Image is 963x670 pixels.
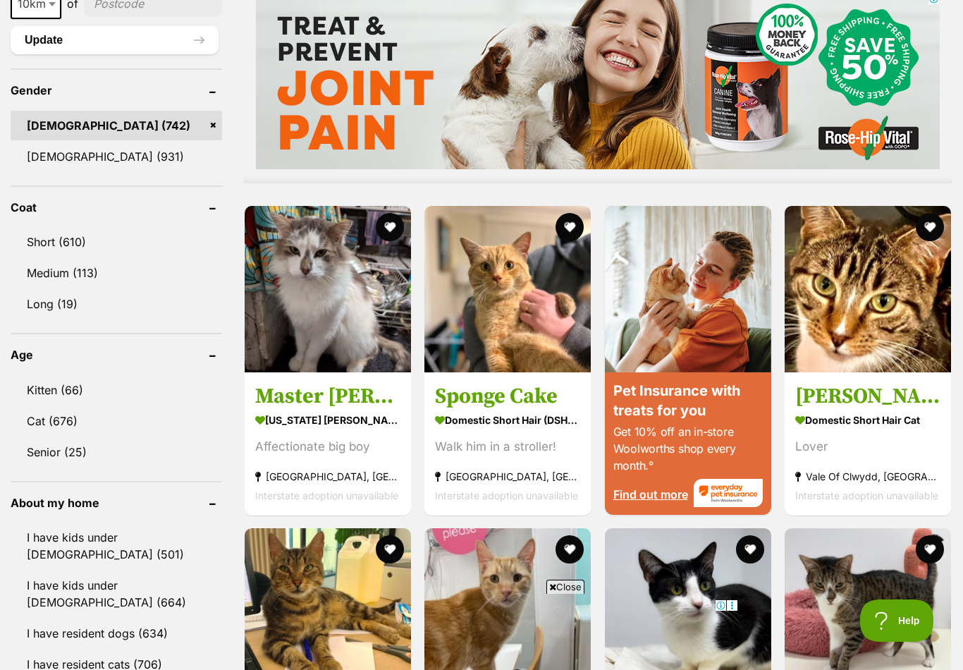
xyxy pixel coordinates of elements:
button: favourite [376,535,404,564]
button: favourite [916,535,944,564]
a: I have resident dogs (634) [11,619,222,648]
img: Bobby aka Moose - Domestic Short Hair Cat [785,206,951,372]
div: Walk him in a stroller! [435,437,580,456]
a: I have kids under [DEMOGRAPHIC_DATA] (664) [11,571,222,617]
a: Sponge Cake Domestic Short Hair (DSH) Cat Walk him in a stroller! [GEOGRAPHIC_DATA], [GEOGRAPHIC_... [424,372,591,515]
button: favourite [916,213,944,241]
img: Sponge Cake - Domestic Short Hair (DSH) Cat [424,206,591,372]
img: Master Leo - Maine Coon Cat [245,206,411,372]
button: Update [11,26,219,54]
strong: [US_STATE] [PERSON_NAME] Cat [255,409,400,430]
a: Medium (113) [11,258,222,288]
iframe: Advertisement [225,599,738,663]
a: Long (19) [11,289,222,319]
a: Master [PERSON_NAME] [US_STATE] [PERSON_NAME] Cat Affectionate big boy [GEOGRAPHIC_DATA], [GEOGRA... [245,372,411,515]
a: [DEMOGRAPHIC_DATA] (931) [11,142,222,171]
span: Close [546,580,584,594]
a: [PERSON_NAME] aka Moose Domestic Short Hair Cat Lover Vale Of Clwydd, [GEOGRAPHIC_DATA] Interstat... [785,372,951,515]
button: favourite [736,535,764,564]
span: Interstate adoption unavailable [255,489,398,501]
span: Interstate adoption unavailable [435,489,578,501]
header: Coat [11,201,222,214]
a: [DEMOGRAPHIC_DATA] (742) [11,111,222,140]
a: I have kids under [DEMOGRAPHIC_DATA] (501) [11,523,222,569]
header: Age [11,348,222,361]
header: About my home [11,497,222,509]
a: Kitten (66) [11,375,222,405]
strong: [GEOGRAPHIC_DATA], [GEOGRAPHIC_DATA] [435,466,580,485]
header: Gender [11,84,222,97]
a: Cat (676) [11,406,222,436]
button: favourite [556,535,584,564]
div: Affectionate big boy [255,437,400,456]
button: favourite [376,213,404,241]
a: Senior (25) [11,437,222,467]
h3: Sponge Cake [435,382,580,409]
h3: [PERSON_NAME] aka Moose [795,382,940,409]
button: favourite [556,213,584,241]
strong: [GEOGRAPHIC_DATA], [GEOGRAPHIC_DATA] [255,466,400,485]
h3: Master [PERSON_NAME] [255,382,400,409]
iframe: Help Scout Beacon - Open [860,599,935,642]
strong: Vale Of Clwydd, [GEOGRAPHIC_DATA] [795,466,940,485]
div: Lover [795,437,940,456]
a: Short (610) [11,227,222,257]
strong: Domestic Short Hair (DSH) Cat [435,409,580,430]
strong: Domestic Short Hair Cat [795,409,940,430]
span: Interstate adoption unavailable [795,489,938,501]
